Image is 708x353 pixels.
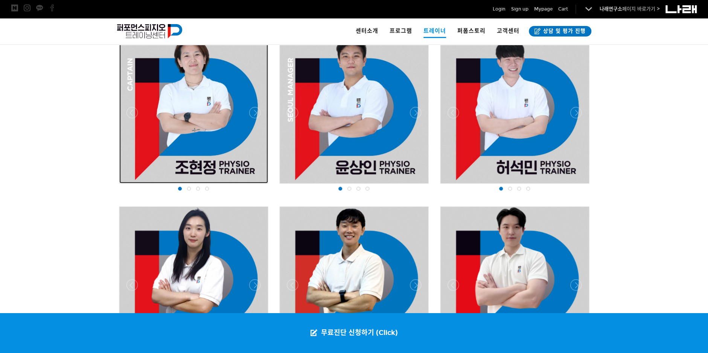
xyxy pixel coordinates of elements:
a: 센터소개 [350,18,384,44]
a: 고객센터 [491,18,525,44]
strong: 나래연구소 [600,6,622,12]
span: 프로그램 [390,27,412,34]
span: 트레이너 [423,25,446,38]
a: Sign up [511,5,528,13]
a: Cart [558,5,568,13]
a: 프로그램 [384,18,418,44]
a: Login [493,5,505,13]
a: 나래연구소페이지 바로가기 > [600,6,660,12]
a: 무료진단 신청하기 (Click) [303,313,405,353]
span: 상담 및 평가 진행 [541,27,586,35]
span: 센터소개 [356,27,378,34]
a: 상담 및 평가 진행 [529,26,591,37]
a: 퍼폼스토리 [452,18,491,44]
a: Mypage [534,5,553,13]
span: 퍼폼스토리 [457,27,486,34]
span: 고객센터 [497,27,519,34]
a: 트레이너 [418,18,452,44]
